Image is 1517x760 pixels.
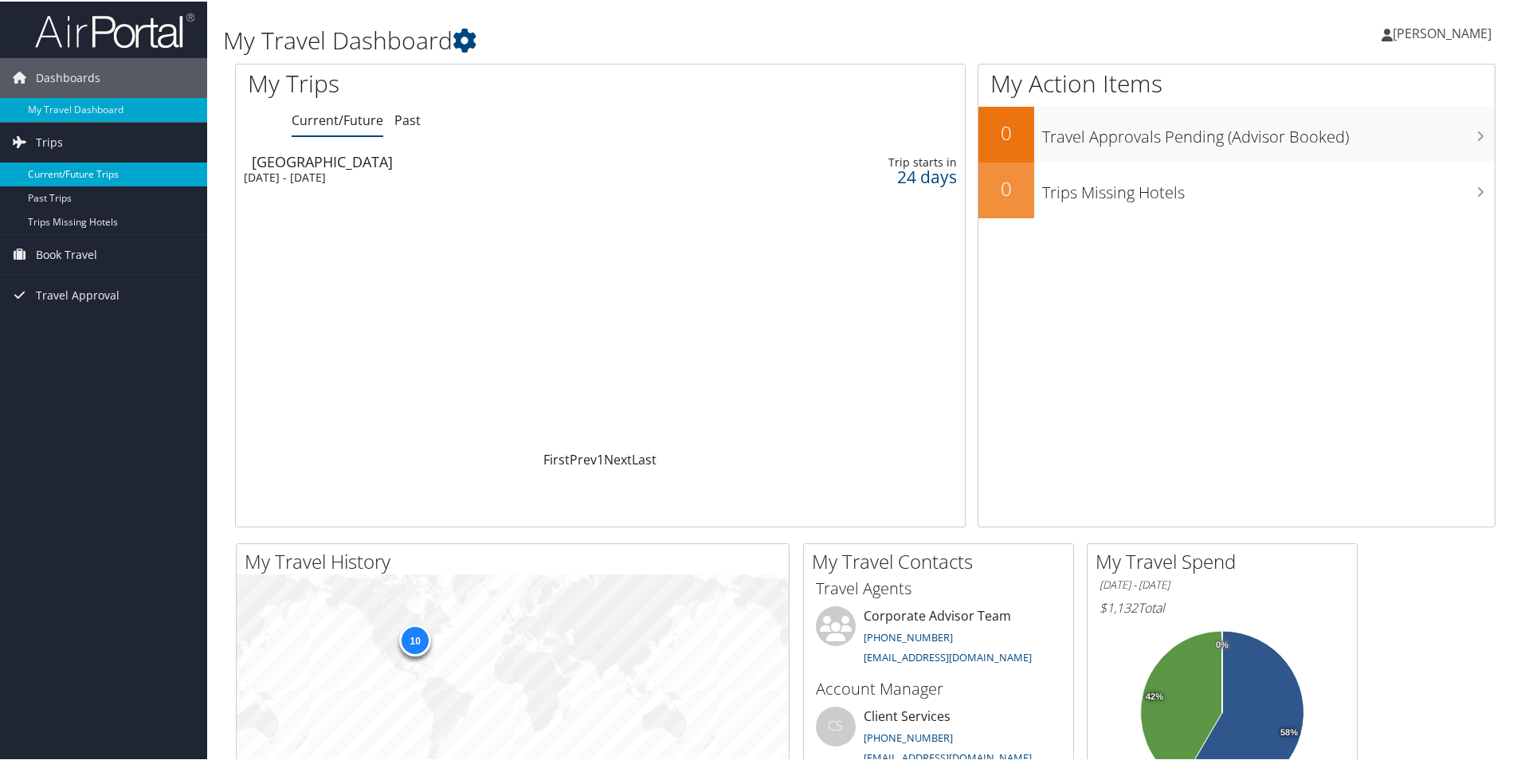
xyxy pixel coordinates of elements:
a: 0Travel Approvals Pending (Advisor Booked) [978,105,1495,161]
a: [PHONE_NUMBER] [864,729,953,743]
span: Dashboards [36,57,100,96]
h3: Travel Approvals Pending (Advisor Booked) [1042,116,1495,147]
h1: My Trips [248,65,649,99]
h2: My Travel Spend [1096,546,1357,574]
h1: My Travel Dashboard [223,22,1080,56]
a: 0Trips Missing Hotels [978,161,1495,217]
span: Travel Approval [36,274,120,314]
h6: Total [1100,597,1345,615]
span: $1,132 [1100,597,1138,615]
div: Trip starts in [792,154,957,168]
span: Book Travel [36,233,97,273]
h2: My Travel Contacts [812,546,1073,574]
span: Trips [36,121,63,161]
a: [PERSON_NAME] [1382,8,1507,56]
div: CS [816,705,856,745]
li: Corporate Advisor Team [808,605,1069,670]
tspan: 58% [1280,727,1298,736]
span: [PERSON_NAME] [1393,23,1492,41]
h3: Trips Missing Hotels [1042,172,1495,202]
a: First [543,449,570,467]
div: [DATE] - [DATE] [244,169,692,183]
tspan: 0% [1216,639,1229,648]
h6: [DATE] - [DATE] [1100,576,1345,591]
a: 1 [597,449,604,467]
a: Current/Future [292,110,383,127]
h3: Travel Agents [816,576,1061,598]
h2: My Travel History [245,546,789,574]
img: airportal-logo.png [35,10,194,48]
div: [GEOGRAPHIC_DATA] [252,153,700,167]
h2: 0 [978,174,1034,201]
a: [PHONE_NUMBER] [864,629,953,643]
a: Past [394,110,421,127]
a: Prev [570,449,597,467]
div: 24 days [792,168,957,182]
div: 10 [399,623,431,655]
h2: 0 [978,118,1034,145]
h1: My Action Items [978,65,1495,99]
a: [EMAIL_ADDRESS][DOMAIN_NAME] [864,648,1032,663]
h3: Account Manager [816,676,1061,699]
a: Next [604,449,632,467]
tspan: 42% [1146,691,1163,700]
a: Last [632,449,657,467]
